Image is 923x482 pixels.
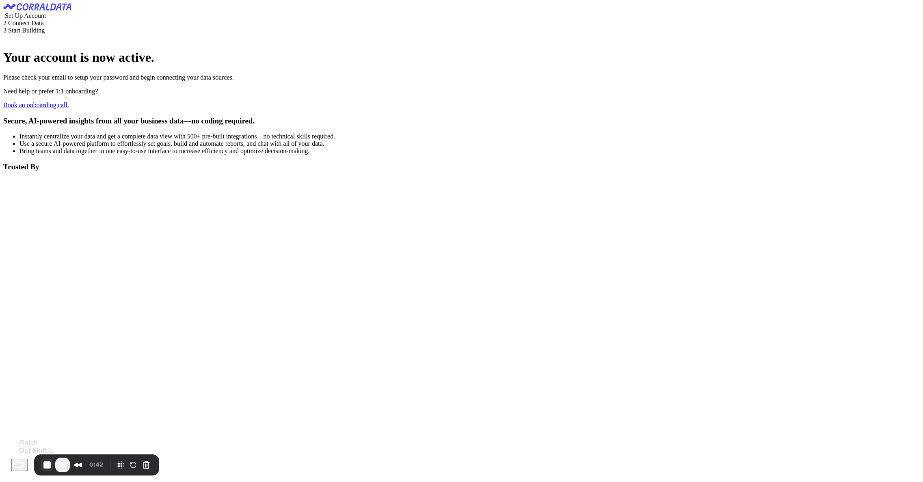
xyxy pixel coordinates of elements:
[19,140,920,147] li: Use a secure AI-powered platform to effortlessly set goals, build and automate reports, and chat ...
[3,74,920,81] p: Please check your email to setup your password and begin connecting your data sources.
[3,88,920,95] p: Need help or prefer 1:1 onboarding?
[3,162,920,171] h3: Trusted By
[3,27,6,34] span: 3
[3,117,920,125] h3: Secure, AI-powered insights from all your business data—no coding required.
[19,147,920,155] li: Bring teams and data together in one easy-to-use interface to increase efficiency and optimize de...
[8,27,45,34] span: Start Building
[5,12,46,19] span: Set Up Account
[19,133,920,140] li: Instantly centralize your data and get a complete data view with 500+ pre-built integrations—no t...
[3,102,69,108] a: Book an onboarding call.
[3,19,6,26] span: 2
[3,50,920,65] h1: Your account is now active.
[8,19,44,26] span: Connect Data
